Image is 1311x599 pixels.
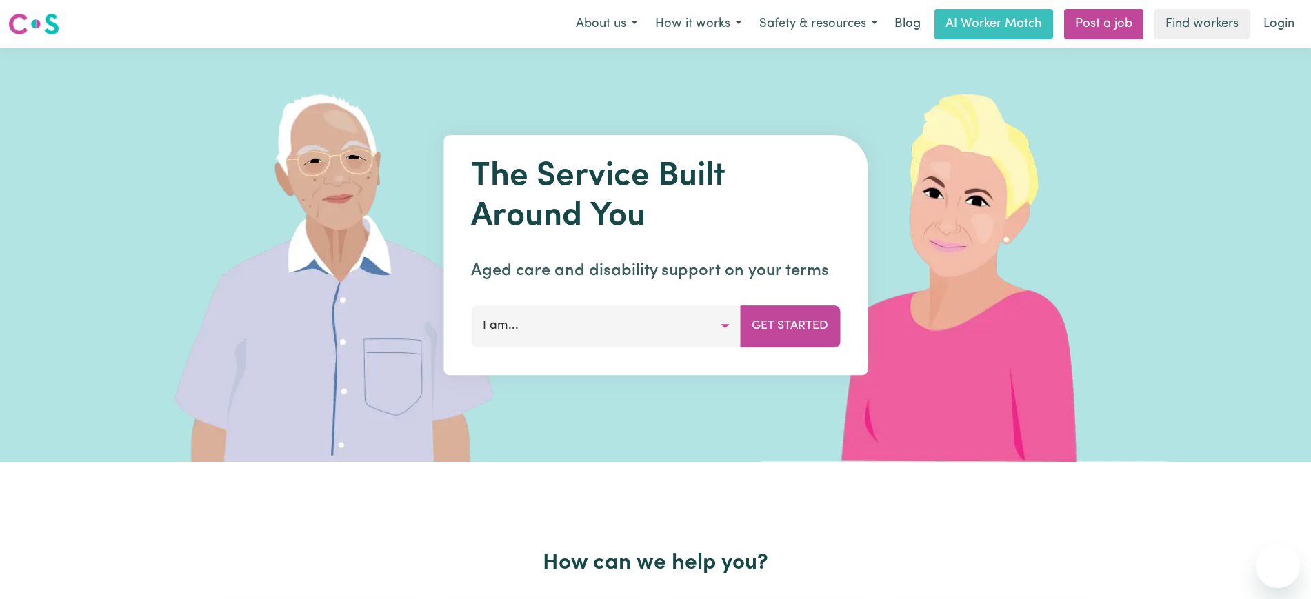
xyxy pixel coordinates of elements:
button: Get Started [740,305,840,347]
button: About us [567,10,646,39]
a: Careseekers logo [8,8,59,40]
p: Aged care and disability support on your terms [471,258,840,283]
button: Safety & resources [750,10,886,39]
a: Post a job [1064,9,1143,39]
h2: How can we help you? [209,550,1103,576]
button: I am... [471,305,741,347]
h1: The Service Built Around You [471,157,840,236]
a: Find workers [1154,9,1250,39]
a: Login [1255,9,1303,39]
button: How it works [646,10,750,39]
img: Careseekers logo [8,12,59,37]
iframe: Button to launch messaging window [1256,544,1300,588]
a: AI Worker Match [934,9,1053,39]
a: Blog [886,9,929,39]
